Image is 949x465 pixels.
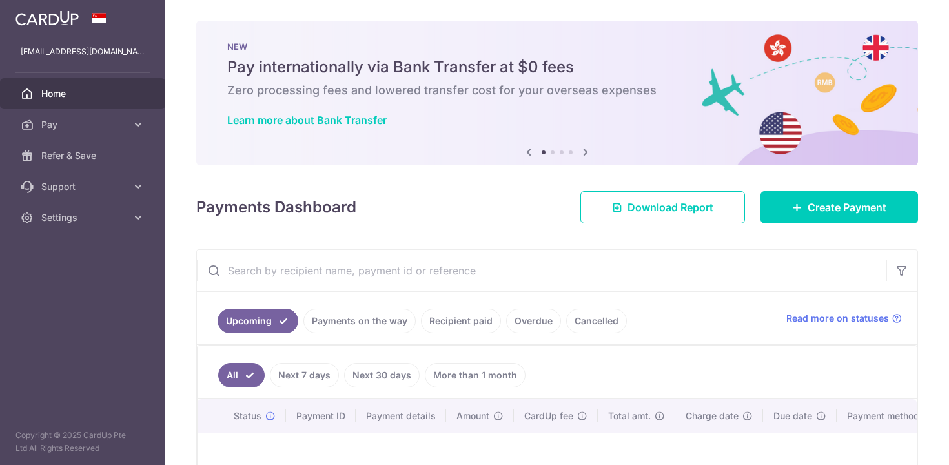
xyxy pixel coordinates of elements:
[41,87,127,100] span: Home
[425,363,526,387] a: More than 1 month
[15,10,79,26] img: CardUp
[456,409,489,422] span: Amount
[760,191,918,223] a: Create Payment
[41,118,127,131] span: Pay
[227,114,387,127] a: Learn more about Bank Transfer
[303,309,416,333] a: Payments on the way
[41,211,127,224] span: Settings
[41,149,127,162] span: Refer & Save
[218,363,265,387] a: All
[786,312,889,325] span: Read more on statuses
[608,409,651,422] span: Total amt.
[270,363,339,387] a: Next 7 days
[41,180,127,193] span: Support
[506,309,561,333] a: Overdue
[234,409,261,422] span: Status
[197,250,886,291] input: Search by recipient name, payment id or reference
[808,200,886,215] span: Create Payment
[837,399,935,433] th: Payment method
[21,45,145,58] p: [EMAIL_ADDRESS][DOMAIN_NAME]
[580,191,745,223] a: Download Report
[356,399,446,433] th: Payment details
[196,21,918,165] img: Bank transfer banner
[686,409,739,422] span: Charge date
[524,409,573,422] span: CardUp fee
[227,57,887,77] h5: Pay internationally via Bank Transfer at $0 fees
[786,312,902,325] a: Read more on statuses
[196,196,356,219] h4: Payments Dashboard
[218,309,298,333] a: Upcoming
[344,363,420,387] a: Next 30 days
[227,83,887,98] h6: Zero processing fees and lowered transfer cost for your overseas expenses
[773,409,812,422] span: Due date
[227,41,887,52] p: NEW
[628,200,713,215] span: Download Report
[421,309,501,333] a: Recipient paid
[566,309,627,333] a: Cancelled
[286,399,356,433] th: Payment ID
